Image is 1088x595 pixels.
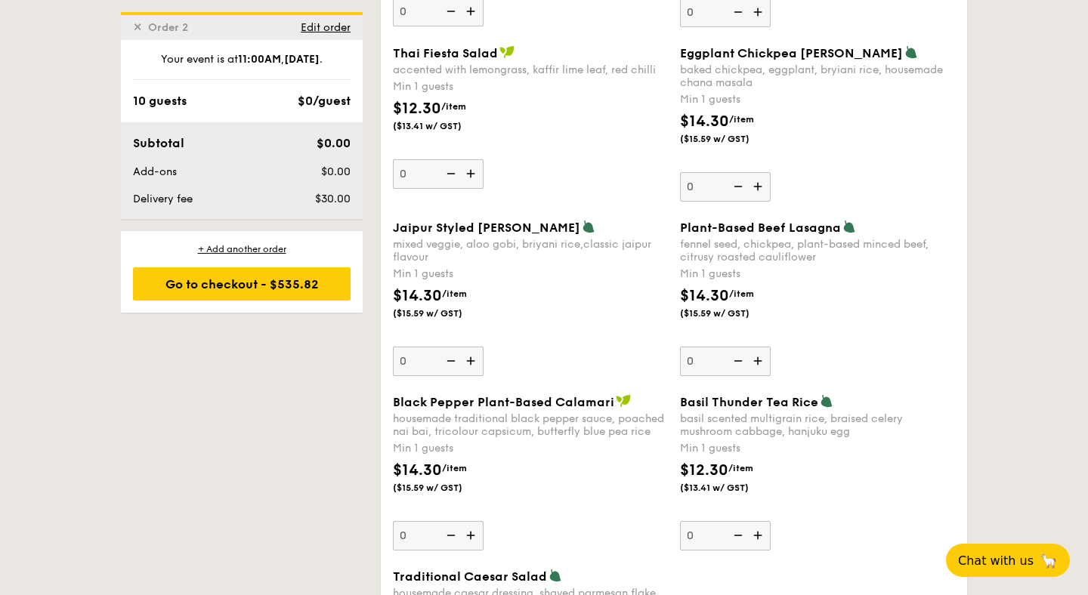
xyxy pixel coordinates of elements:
span: ($15.59 w/ GST) [680,307,783,319]
img: icon-add.58712e84.svg [748,172,771,201]
div: housemade traditional black pepper sauce, poached nai bai, tricolour capsicum, butterfly blue pea... [393,412,668,438]
div: $0/guest [298,92,351,110]
span: /item [728,463,753,473]
span: $30.00 [315,193,351,205]
div: Min 1 guests [680,92,955,107]
img: icon-add.58712e84.svg [748,521,771,550]
span: ($13.41 w/ GST) [680,482,783,494]
img: icon-vegetarian.fe4039eb.svg [842,220,856,233]
div: baked chickpea, eggplant, bryiani rice, housemade chana masala [680,63,955,89]
img: icon-reduce.1d2dbef1.svg [725,521,748,550]
span: ($15.59 w/ GST) [680,133,783,145]
span: Eggplant Chickpea [PERSON_NAME] [680,46,903,60]
strong: [DATE] [284,53,320,66]
span: ($15.59 w/ GST) [393,482,496,494]
div: Min 1 guests [393,441,668,456]
span: $12.30 [393,100,441,118]
img: icon-reduce.1d2dbef1.svg [438,347,461,375]
img: icon-add.58712e84.svg [461,159,484,188]
button: Chat with us🦙 [946,544,1070,577]
span: Thai Fiesta Salad [393,46,498,60]
span: Plant-Based Beef Lasagna [680,220,841,235]
span: /item [442,288,467,299]
span: Add-ons [133,165,177,178]
img: icon-add.58712e84.svg [748,347,771,375]
input: Plant-Based Beef Lasagnafennel seed, chickpea, plant-based minced beef, citrusy roasted cauliflow... [680,347,771,376]
span: $14.30 [680,113,729,131]
input: Basil Thunder Tea Ricebasil scented multigrain rice, braised celery mushroom cabbage, hanjuku egg... [680,521,771,550]
input: Black Pepper Plant-Based Calamarihousemade traditional black pepper sauce, poached nai bai, trico... [393,521,484,550]
img: icon-reduce.1d2dbef1.svg [438,159,461,188]
div: accented with lemongrass, kaffir lime leaf, red chilli [393,63,668,76]
div: basil scented multigrain rice, braised celery mushroom cabbage, hanjuku egg [680,412,955,438]
img: icon-vegan.f8ff3823.svg [499,45,515,59]
img: icon-vegetarian.fe4039eb.svg [820,394,833,408]
span: /item [729,288,754,299]
img: icon-vegetarian.fe4039eb.svg [582,220,595,233]
span: $0.00 [321,165,351,178]
div: 10 guests [133,92,187,110]
span: Order 2 [142,21,194,34]
span: $12.30 [680,461,728,479]
span: ✕ [133,21,142,34]
div: Min 1 guests [680,267,955,282]
span: Basil Thunder Tea Rice [680,395,818,409]
input: Thai Fiesta Saladaccented with lemongrass, kaffir lime leaf, red chilliMin 1 guests$12.30/item($1... [393,159,484,189]
span: /item [441,101,466,112]
span: ($13.41 w/ GST) [393,120,496,132]
div: Min 1 guests [393,79,668,94]
span: Chat with us [958,553,1034,568]
span: $14.30 [393,461,442,479]
span: Traditional Caesar Salad [393,569,547,584]
span: $0.00 [317,136,351,150]
div: mixed veggie, aloo gobi, briyani rice,classic jaipur flavour [393,238,668,264]
input: Eggplant Chickpea [PERSON_NAME]baked chickpea, eggplant, bryiani rice, housemade chana masalaMin ... [680,172,771,202]
img: icon-vegetarian.fe4039eb.svg [549,569,562,582]
img: icon-vegetarian.fe4039eb.svg [904,45,918,59]
strong: 11:00AM [238,53,281,66]
img: icon-reduce.1d2dbef1.svg [725,172,748,201]
input: Jaipur Styled [PERSON_NAME]mixed veggie, aloo gobi, briyani rice,classic jaipur flavourMin 1 gues... [393,347,484,376]
span: Delivery fee [133,193,193,205]
img: icon-reduce.1d2dbef1.svg [725,347,748,375]
span: Subtotal [133,136,184,150]
div: Your event is at , . [133,52,351,80]
span: /item [442,463,467,473]
img: icon-add.58712e84.svg [461,521,484,550]
img: icon-add.58712e84.svg [461,347,484,375]
span: Edit order [301,21,351,34]
span: Black Pepper Plant-Based Calamari [393,395,614,409]
div: Min 1 guests [680,441,955,456]
div: + Add another order [133,243,351,255]
span: ($15.59 w/ GST) [393,307,496,319]
div: fennel seed, chickpea, plant-based minced beef, citrusy roasted cauliflower [680,238,955,264]
img: icon-reduce.1d2dbef1.svg [438,521,461,550]
span: /item [729,114,754,125]
span: Jaipur Styled [PERSON_NAME] [393,220,580,235]
img: icon-vegan.f8ff3823.svg [616,394,631,408]
span: $14.30 [393,287,442,305]
div: Go to checkout - $535.82 [133,267,351,301]
span: $14.30 [680,287,729,305]
div: Min 1 guests [393,267,668,282]
span: 🦙 [1040,552,1058,569]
